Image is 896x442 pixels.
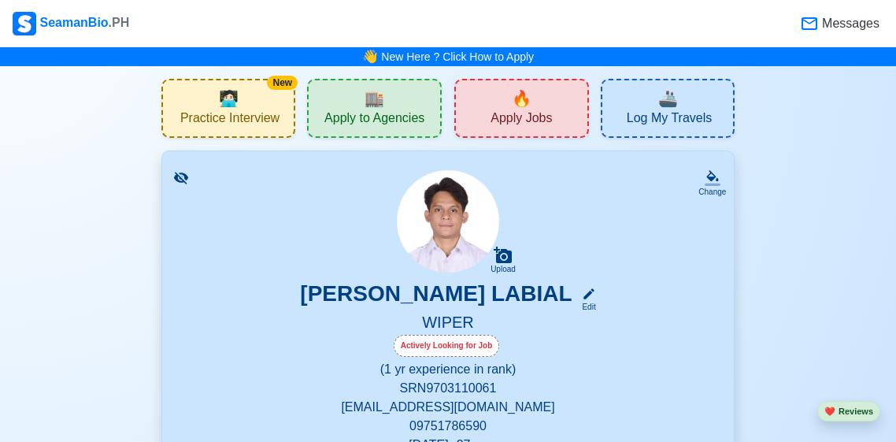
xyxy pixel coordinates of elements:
img: Logo [13,12,36,35]
span: Messages [819,14,879,33]
h5: WIPER [181,313,716,335]
a: New Here ? Click How to Apply [381,50,534,63]
div: Edit [576,301,596,313]
div: Upload [491,265,516,274]
p: SRN 9703110061 [181,379,716,398]
span: .PH [109,16,130,29]
div: Change [698,186,726,198]
span: new [512,87,531,110]
p: (1 yr experience in rank) [181,360,716,379]
div: New [267,76,298,90]
span: Apply Jobs [491,110,552,130]
h3: [PERSON_NAME] LABIAL [300,280,572,313]
span: Apply to Agencies [324,110,424,130]
span: Practice Interview [180,110,280,130]
span: interview [219,87,239,110]
p: 09751786590 [181,417,716,436]
div: SeamanBio [13,12,129,35]
span: agencies [365,87,384,110]
span: heart [824,407,835,416]
div: Actively Looking for Job [394,335,500,357]
span: Log My Travels [627,110,712,130]
span: travel [658,87,678,110]
p: [EMAIL_ADDRESS][DOMAIN_NAME] [181,398,716,417]
button: heartReviews [817,401,880,422]
span: bell [358,44,382,69]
